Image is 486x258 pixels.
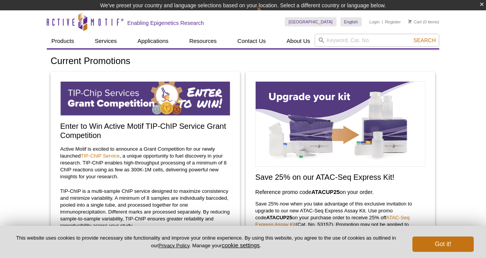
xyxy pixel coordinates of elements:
button: Got it! [412,237,474,252]
p: This website uses cookies to provide necessary site functionality and improve your online experie... [12,235,400,249]
a: Services [90,34,121,48]
a: Privacy Policy [158,243,189,248]
a: English [340,17,362,26]
a: Login [369,19,380,25]
span: Search [414,37,436,43]
a: Applications [133,34,173,48]
p: TIP-ChIP is a multi-sample ChIP service designed to maximize consistency and minimize variability... [60,188,230,229]
strong: ATACUP25 [266,215,292,220]
a: Resources [185,34,222,48]
h2: Save 25% on our ATAC-Seq Express Kit! [255,173,425,182]
a: About Us [282,34,315,48]
strong: ATACUP25 [311,189,340,195]
a: TIP-ChIP Service [81,153,120,159]
p: Save 25% now when you take advantage of this exclusive invitation to upgrade to our new ATAC-Seq ... [255,200,425,256]
p: Active Motif is excited to announce a Grant Competition for our newly launched , a unique opportu... [60,146,230,180]
img: Save on ATAC-Seq Express Assay Kit [255,81,425,167]
a: Products [47,34,79,48]
h3: Reference promo code on your order. [255,187,425,197]
input: Keyword, Cat. No. [315,34,439,47]
a: Contact Us [233,34,270,48]
a: [GEOGRAPHIC_DATA] [285,17,337,26]
a: Cart [408,19,422,25]
h2: Enter to Win Active Motif TIP-ChIP Service Grant Competition [60,122,230,140]
h1: Current Promotions [51,56,435,67]
li: (0 items) [408,17,439,26]
img: Your Cart [408,20,412,23]
li: | [382,17,383,26]
h2: Enabling Epigenetics Research [127,20,204,26]
button: Search [411,37,438,44]
a: Register [385,19,401,25]
button: cookie settings [222,242,259,248]
img: Change Here [257,6,277,24]
img: TIP-ChIP Service Grant Competition [60,81,230,116]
